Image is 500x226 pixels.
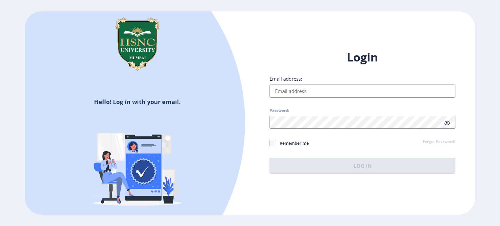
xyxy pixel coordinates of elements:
[276,139,309,147] span: Remember me
[270,108,289,113] label: Password:
[270,85,455,98] input: Email address
[270,49,455,65] h1: Login
[270,158,455,174] button: Log In
[270,75,302,82] label: Email address:
[423,139,455,145] a: Forgot Password?
[105,11,170,76] img: hsnc.png
[80,108,194,222] img: Verified-rafiki.svg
